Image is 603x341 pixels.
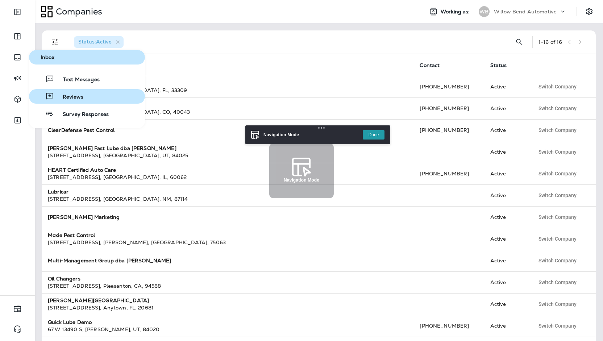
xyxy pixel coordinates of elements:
button: Expand Sidebar [7,5,28,19]
td: Active [485,97,529,119]
span: Survey Responses [54,111,109,118]
span: Switch Company [538,258,577,263]
div: [STREET_ADDRESS] , [GEOGRAPHIC_DATA] , IL , 60062 [48,174,408,181]
span: Switch Company [538,149,577,154]
strong: [PERSON_NAME] Fast Lube dba [PERSON_NAME] [48,145,176,151]
div: 67 W 13490 S , [PERSON_NAME] , UT , 84020 [48,326,408,333]
p: Companies [53,6,102,17]
span: Switch Company [538,236,577,241]
span: Reviews [54,94,83,101]
button: Survey Responses [29,107,145,121]
td: Active [485,119,529,141]
span: Status [490,62,507,68]
span: Switch Company [538,171,577,176]
strong: [PERSON_NAME][GEOGRAPHIC_DATA] [48,297,149,304]
td: Active [485,293,529,315]
td: [PHONE_NUMBER] [414,97,484,119]
div: Navigation Mode [284,176,319,184]
strong: Oil Changers [48,275,80,282]
td: Active [485,315,529,337]
td: Active [485,250,529,271]
span: Switch Company [538,128,577,133]
strong: HEART Certified Auto Care [48,167,116,173]
span: Switch Company [538,302,577,307]
div: [STREET_ADDRESS] , [GEOGRAPHIC_DATA] , UT , 84025 [48,152,408,159]
div: 1 - 16 of 16 [538,39,562,45]
div: [STREET_ADDRESS] , [GEOGRAPHIC_DATA] , CO , 40043 [48,108,408,116]
span: Switch Company [538,193,577,198]
div: WB [479,6,490,17]
span: Status : Active [78,38,112,45]
td: [PHONE_NUMBER] [414,119,484,141]
span: Switch Company [538,84,577,89]
strong: [PERSON_NAME] Marketing [48,214,120,220]
strong: ClearDefense Pest Control [48,127,115,133]
span: Text Messages [54,76,100,83]
td: Active [485,206,529,228]
span: Contact [420,62,440,68]
td: Active [485,141,529,163]
p: Willow Bend Automotive [494,9,557,14]
button: Inbox [29,50,145,65]
span: Working as: [441,9,471,15]
span: Switch Company [538,215,577,220]
strong: Quick Lube Demo [48,319,92,325]
td: Active [485,184,529,206]
td: Active [485,76,529,97]
div: [STREET_ADDRESS] , [GEOGRAPHIC_DATA] , NM , 87114 [48,195,408,203]
div: [STREET_ADDRESS] , Pleasanton , CA , 94588 [48,282,408,290]
strong: Lubricar [48,188,68,195]
button: Done [363,130,384,140]
td: Active [485,271,529,293]
span: Switch Company [538,106,577,111]
button: Settings [583,5,596,18]
strong: Moxie Pest Control [48,232,95,238]
div: [STREET_ADDRESS] , [GEOGRAPHIC_DATA] , FL , 33309 [48,87,408,94]
button: Reviews [29,89,145,104]
td: [PHONE_NUMBER] [414,76,484,97]
span: Inbox [32,54,142,61]
div: [STREET_ADDRESS] , [PERSON_NAME] , [GEOGRAPHIC_DATA] , 75063 [48,239,408,246]
button: Search Companies [512,35,527,49]
button: Filters [48,35,62,49]
td: [PHONE_NUMBER] [414,315,484,337]
td: [PHONE_NUMBER] [414,163,484,184]
strong: Multi-Management Group dba [PERSON_NAME] [48,257,171,264]
td: Active [485,228,529,250]
button: Text Messages [29,72,145,86]
td: Active [485,163,529,184]
div: [STREET_ADDRESS] , Anytown , FL , 20681 [48,304,408,311]
span: Switch Company [538,323,577,328]
span: Switch Company [538,280,577,285]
